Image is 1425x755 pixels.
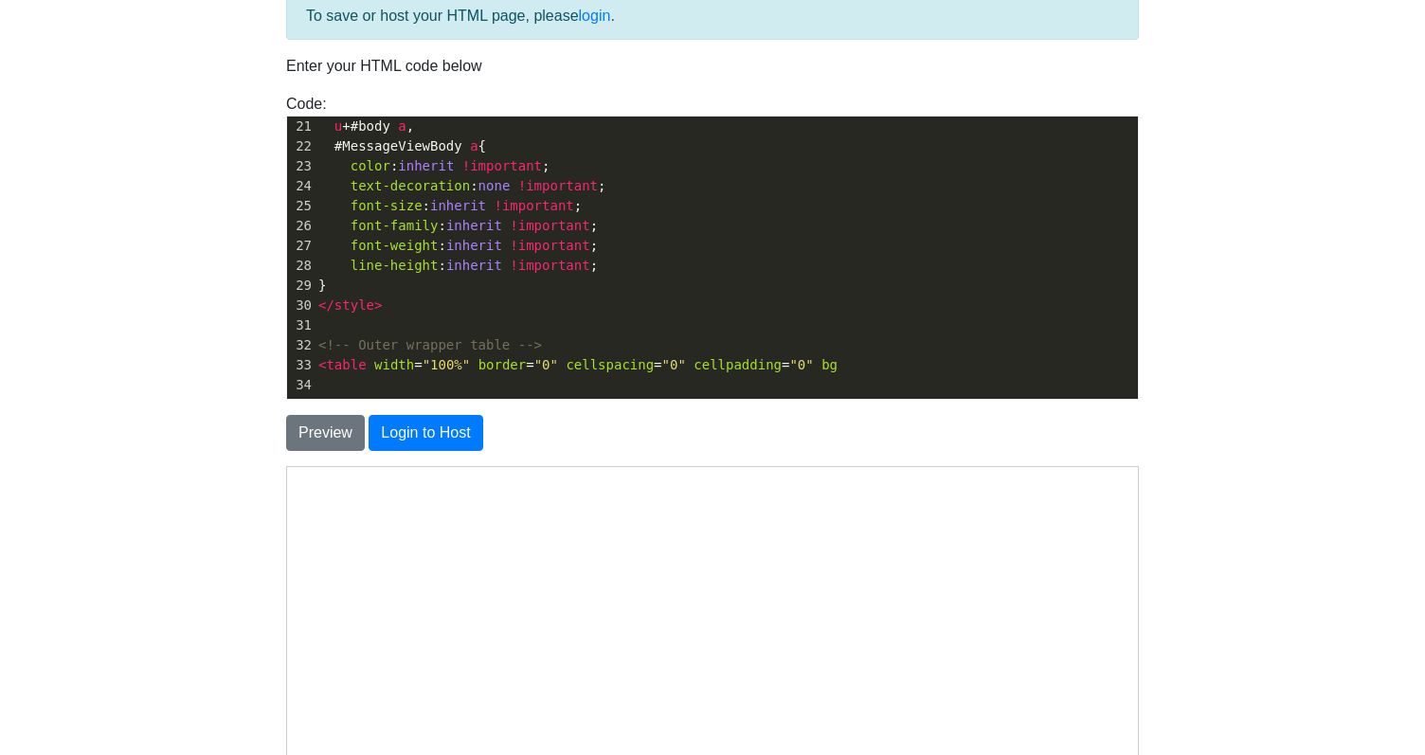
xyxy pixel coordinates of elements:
[351,258,439,273] span: line-height
[821,357,838,372] span: bg
[287,335,315,355] div: 32
[446,258,502,273] span: inherit
[351,238,439,253] span: font-weight
[534,357,558,372] span: "0"
[334,118,342,134] span: u
[318,278,327,293] span: }
[287,276,315,296] div: 29
[351,118,390,134] span: #body
[494,198,573,213] span: !important
[287,236,315,256] div: 27
[374,357,414,372] span: width
[287,256,315,276] div: 28
[510,218,589,233] span: !important
[423,357,471,372] span: "100%"
[510,238,589,253] span: !important
[287,136,315,156] div: 22
[318,138,486,153] span: {
[318,357,326,372] span: <
[287,375,315,395] div: 34
[272,93,1153,400] div: Code:
[398,118,406,134] span: a
[694,357,782,372] span: cellpadding
[510,258,589,273] span: !important
[334,138,462,153] span: #MessageViewBody
[287,296,315,315] div: 30
[286,55,1139,78] p: Enter your HTML code below
[318,198,582,213] span: : ;
[287,117,315,136] div: 21
[351,158,390,173] span: color
[566,357,654,372] span: cellspacing
[318,337,542,352] span: <!-- Outer wrapper table -->
[446,238,502,253] span: inherit
[478,178,511,193] span: none
[318,357,838,372] span: = = = =
[318,258,598,273] span: : ;
[478,357,527,372] span: border
[318,218,598,233] span: : ;
[351,198,423,213] span: font-size
[398,158,454,173] span: inherit
[374,297,382,313] span: >
[369,415,482,451] button: Login to Host
[462,158,542,173] span: !important
[318,238,598,253] span: : ;
[334,297,374,313] span: style
[351,218,439,233] span: font-family
[318,178,606,193] span: : ;
[789,357,813,372] span: "0"
[287,196,315,216] div: 25
[318,158,550,173] span: : ;
[351,178,470,193] span: text-decoration
[287,315,315,335] div: 31
[287,355,315,375] div: 33
[326,357,366,372] span: table
[662,357,686,372] span: "0"
[318,118,414,134] span: + ,
[286,415,365,451] button: Preview
[518,178,598,193] span: !important
[287,216,315,236] div: 26
[470,138,478,153] span: a
[579,8,611,24] a: login
[287,176,315,196] div: 24
[446,218,502,233] span: inherit
[287,156,315,176] div: 23
[430,198,486,213] span: inherit
[318,297,334,313] span: </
